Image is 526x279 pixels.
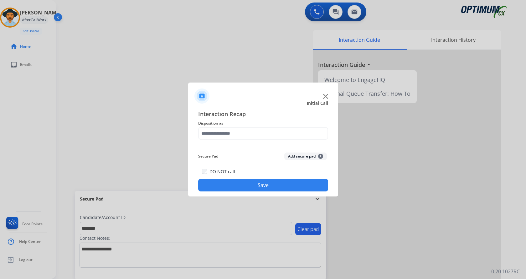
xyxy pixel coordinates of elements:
span: Secure Pad [198,153,218,160]
label: DO NOT call [209,169,235,175]
span: Interaction Recap [198,110,328,120]
p: 0.20.1027RC [491,268,520,275]
button: Save [198,179,328,191]
span: Initial Call [307,100,328,106]
span: + [318,154,323,159]
img: contact-recap-line.svg [198,145,328,145]
span: Disposition as [198,120,328,127]
button: Add secure pad+ [284,153,327,160]
img: contactIcon [194,89,209,104]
